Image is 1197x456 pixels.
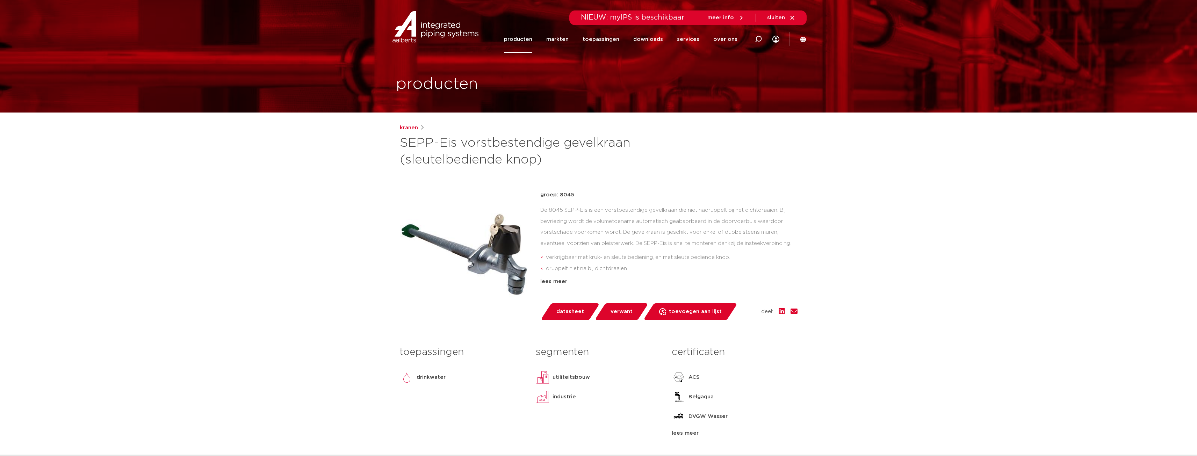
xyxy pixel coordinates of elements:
[536,345,661,359] h3: segmenten
[546,274,798,285] li: eenvoudige en snelle montage dankzij insteekverbinding
[707,15,744,21] a: meer info
[611,306,633,317] span: verwant
[707,15,734,20] span: meer info
[583,26,619,53] a: toepassingen
[633,26,663,53] a: downloads
[688,373,700,382] p: ACS
[540,191,798,199] p: groep: 8045
[400,370,414,384] img: drinkwater
[669,306,722,317] span: toevoegen aan lijst
[713,26,737,53] a: over ons
[688,393,714,401] p: Belgaqua
[672,429,797,437] div: lees meer
[546,263,798,274] li: druppelt niet na bij dichtdraaien
[504,26,737,53] nav: Menu
[417,373,446,382] p: drinkwater
[540,303,600,320] a: datasheet
[594,303,648,320] a: verwant
[672,345,797,359] h3: certificaten
[677,26,699,53] a: services
[546,252,798,263] li: verkrijgbaar met kruk- en sleutelbediening, en met sleutelbediende knop.
[400,124,418,132] a: kranen
[672,410,686,424] img: DVGW Wasser
[400,345,525,359] h3: toepassingen
[767,15,795,21] a: sluiten
[553,373,590,382] p: utiliteitsbouw
[536,370,550,384] img: utiliteitsbouw
[581,14,685,21] span: NIEUW: myIPS is beschikbaar
[672,370,686,384] img: ACS
[672,390,686,404] img: Belgaqua
[540,277,798,286] div: lees meer
[546,26,569,53] a: markten
[761,307,773,316] span: deel:
[767,15,785,20] span: sluiten
[396,73,478,95] h1: producten
[504,26,532,53] a: producten
[556,306,584,317] span: datasheet
[540,205,798,275] div: De 8045 SEPP-Eis is een vorstbestendige gevelkraan die niet nadruppelt bij het dichtdraaien. Bij ...
[536,390,550,404] img: industrie
[553,393,576,401] p: industrie
[400,135,662,168] h1: SEPP-Eis vorstbestendige gevelkraan (sleutelbediende knop)
[400,191,529,320] img: Product Image for SEPP-Eis vorstbestendige gevelkraan (sleutelbediende knop)
[688,412,728,421] p: DVGW Wasser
